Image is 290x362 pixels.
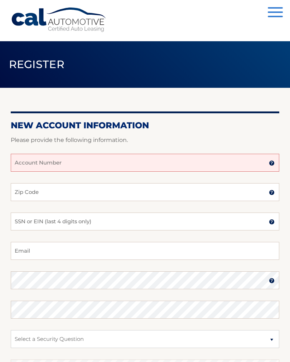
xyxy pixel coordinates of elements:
[269,190,275,195] img: tooltip.svg
[11,213,279,230] input: SSN or EIN (last 4 digits only)
[11,135,279,145] p: Please provide the following information.
[268,7,283,19] button: Menu
[9,58,65,71] span: Register
[269,160,275,166] img: tooltip.svg
[11,7,107,33] a: Cal Automotive
[11,183,279,201] input: Zip Code
[11,242,279,260] input: Email
[11,120,279,131] h2: New Account Information
[269,219,275,225] img: tooltip.svg
[269,278,275,284] img: tooltip.svg
[11,154,279,172] input: Account Number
